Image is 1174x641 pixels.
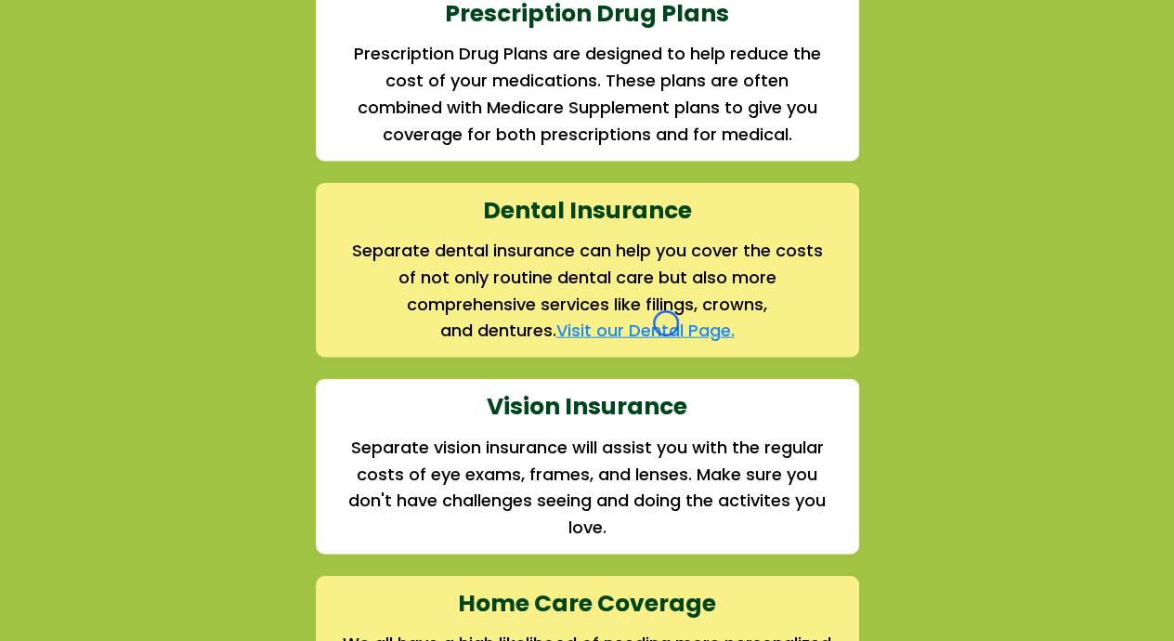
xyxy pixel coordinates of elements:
[483,194,692,227] strong: Dental Insurance
[556,319,735,342] a: Visit our Dental Page.
[343,238,832,318] h2: Separate dental insurance can help you cover the costs of not only routine dental care but also m...
[343,41,832,148] h2: Prescription Drug Plans are designed to help reduce the cost of your medications. These plans are...
[458,587,716,620] strong: Home Care Coverage
[487,390,687,423] strong: Vision Insurance
[343,435,832,542] h2: Separate vision insurance will assist you with the regular costs of eye exams, frames, and lenses...
[343,318,832,345] h2: and dentures.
